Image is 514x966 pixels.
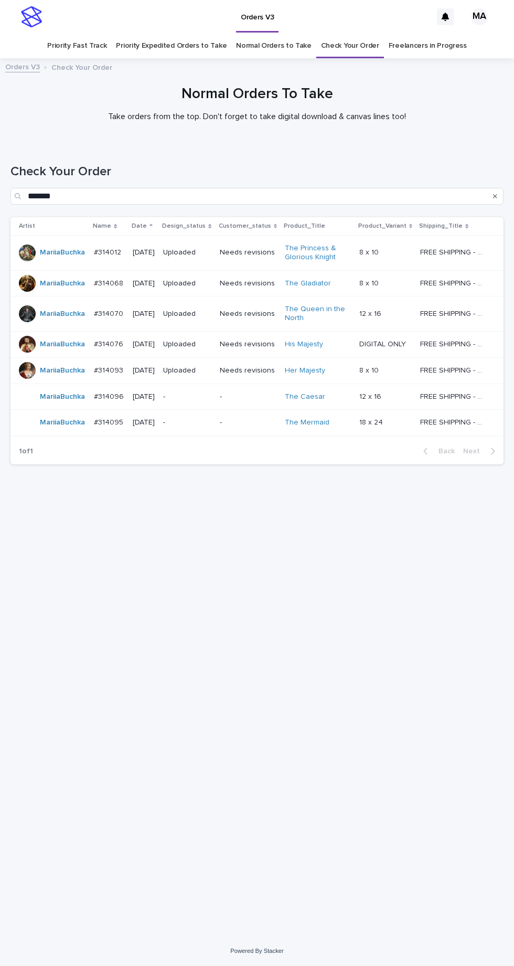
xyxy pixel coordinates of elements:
[40,366,85,375] a: MariiaBuchka
[163,340,211,349] p: Uploaded
[40,340,85,349] a: MariiaBuchka
[10,86,504,103] h1: Normal Orders To Take
[40,279,85,288] a: MariiaBuchka
[285,418,329,427] a: The Mermaid
[133,418,155,427] p: [DATE]
[419,220,463,232] p: Shipping_Title
[116,34,227,58] a: Priority Expedited Orders to Take
[10,270,504,296] tr: MariiaBuchka #314068#314068 [DATE]UploadedNeeds revisionsThe Gladiator 8 x 108 x 10 FREE SHIPPING...
[94,364,125,375] p: #314093
[471,8,488,25] div: MA
[359,277,381,288] p: 8 x 10
[420,307,488,319] p: FREE SHIPPING - preview in 1-2 business days, after your approval delivery will take 5-10 b.d.
[359,307,383,319] p: 12 x 16
[94,277,125,288] p: #314068
[47,112,467,122] p: Take orders from the top. Don't forget to take digital download & canvas lines too!
[132,220,147,232] p: Date
[10,331,504,357] tr: MariiaBuchka #314076#314076 [DATE]UploadedNeeds revisionsHis Majesty DIGITAL ONLYDIGITAL ONLY FRE...
[359,246,381,257] p: 8 x 10
[432,448,455,455] span: Back
[163,392,211,401] p: -
[133,340,155,349] p: [DATE]
[285,279,331,288] a: The Gladiator
[420,390,488,401] p: FREE SHIPPING - preview in 1-2 business days, after your approval delivery will take 5-10 b.d.
[40,248,85,257] a: MariiaBuchka
[220,418,276,427] p: -
[51,61,112,72] p: Check Your Order
[19,220,35,232] p: Artist
[163,418,211,427] p: -
[359,390,383,401] p: 12 x 16
[285,392,325,401] a: The Caesar
[10,410,504,436] tr: MariiaBuchka #314095#314095 [DATE]--The Mermaid 18 x 2418 x 24 FREE SHIPPING - preview in 1-2 bus...
[321,34,379,58] a: Check Your Order
[94,416,125,427] p: #314095
[285,366,325,375] a: Her Majesty
[40,310,85,319] a: MariiaBuchka
[236,34,312,58] a: Normal Orders to Take
[420,246,488,257] p: FREE SHIPPING - preview in 1-2 business days, after your approval delivery will take 5-10 b.d.
[10,384,504,410] tr: MariiaBuchka #314096#314096 [DATE]--The Caesar 12 x 1612 x 16 FREE SHIPPING - preview in 1-2 busi...
[359,338,408,349] p: DIGITAL ONLY
[10,235,504,270] tr: MariiaBuchka #314012#314012 [DATE]UploadedNeeds revisionsThe Princess & Glorious Knight 8 x 108 x...
[219,220,271,232] p: Customer_status
[359,364,381,375] p: 8 x 10
[133,392,155,401] p: [DATE]
[285,244,350,262] a: The Princess & Glorious Knight
[220,340,276,349] p: Needs revisions
[93,220,111,232] p: Name
[40,418,85,427] a: MariiaBuchka
[10,188,504,205] input: Search
[220,248,276,257] p: Needs revisions
[40,392,85,401] a: MariiaBuchka
[163,310,211,319] p: Uploaded
[162,220,206,232] p: Design_status
[10,357,504,384] tr: MariiaBuchka #314093#314093 [DATE]UploadedNeeds revisionsHer Majesty 8 x 108 x 10 FREE SHIPPING -...
[285,340,323,349] a: His Majesty
[10,296,504,332] tr: MariiaBuchka #314070#314070 [DATE]UploadedNeeds revisionsThe Queen in the North 12 x 1612 x 16 FR...
[133,310,155,319] p: [DATE]
[133,279,155,288] p: [DATE]
[220,392,276,401] p: -
[459,447,504,456] button: Next
[10,164,504,179] h1: Check Your Order
[133,248,155,257] p: [DATE]
[21,6,42,27] img: stacker-logo-s-only.png
[220,279,276,288] p: Needs revisions
[94,307,125,319] p: #314070
[230,948,283,954] a: Powered By Stacker
[420,277,488,288] p: FREE SHIPPING - preview in 1-2 business days, after your approval delivery will take 5-10 b.d.
[94,390,126,401] p: #314096
[463,448,486,455] span: Next
[163,366,211,375] p: Uploaded
[47,34,106,58] a: Priority Fast Track
[420,364,488,375] p: FREE SHIPPING - preview in 1-2 business days, after your approval delivery will take 5-10 b.d.
[420,416,488,427] p: FREE SHIPPING - preview in 1-2 business days, after your approval delivery will take 5-10 b.d.
[94,246,123,257] p: #314012
[358,220,406,232] p: Product_Variant
[163,279,211,288] p: Uploaded
[94,338,125,349] p: #314076
[284,220,325,232] p: Product_Title
[285,305,350,323] a: The Queen in the North
[163,248,211,257] p: Uploaded
[389,34,467,58] a: Freelancers in Progress
[220,366,276,375] p: Needs revisions
[10,439,41,464] p: 1 of 1
[220,310,276,319] p: Needs revisions
[5,60,40,72] a: Orders V3
[415,447,459,456] button: Back
[359,416,385,427] p: 18 x 24
[133,366,155,375] p: [DATE]
[420,338,488,349] p: FREE SHIPPING - preview in 1-2 business days, after your approval delivery will take 5-10 b.d.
